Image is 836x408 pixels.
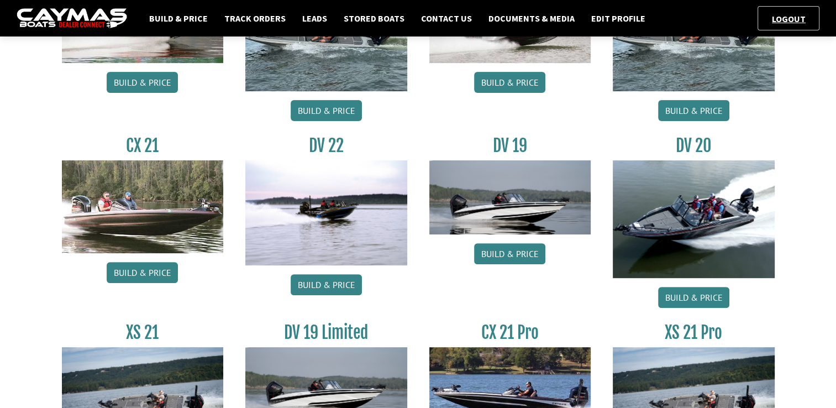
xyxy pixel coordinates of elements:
a: Build & Price [107,72,178,93]
img: dv-19-ban_from_website_for_caymas_connect.png [429,160,591,234]
a: Build & Price [658,100,729,121]
h3: DV 22 [245,135,407,156]
h3: XS 21 [62,322,224,343]
img: CX21_thumb.jpg [62,160,224,253]
a: Build & Price [658,287,729,308]
a: Leads [297,11,333,25]
a: Build & Price [291,100,362,121]
h3: CX 21 Pro [429,322,591,343]
h3: DV 19 Limited [245,322,407,343]
a: Stored Boats [338,11,410,25]
img: DV22_original_motor_cropped_for_caymas_connect.jpg [245,160,407,265]
a: Track Orders [219,11,291,25]
a: Build & Price [474,243,545,264]
a: Contact Us [416,11,477,25]
a: Build & Price [107,262,178,283]
a: Logout [766,13,811,24]
a: Edit Profile [586,11,651,25]
a: Build & Price [144,11,213,25]
img: DV_20_from_website_for_caymas_connect.png [613,160,775,278]
a: Build & Price [291,274,362,295]
h3: DV 19 [429,135,591,156]
img: caymas-dealer-connect-2ed40d3bc7270c1d8d7ffb4b79bf05adc795679939227970def78ec6f6c03838.gif [17,8,127,29]
a: Build & Price [474,72,545,93]
h3: CX 21 [62,135,224,156]
h3: DV 20 [613,135,775,156]
a: Documents & Media [483,11,580,25]
h3: XS 21 Pro [613,322,775,343]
